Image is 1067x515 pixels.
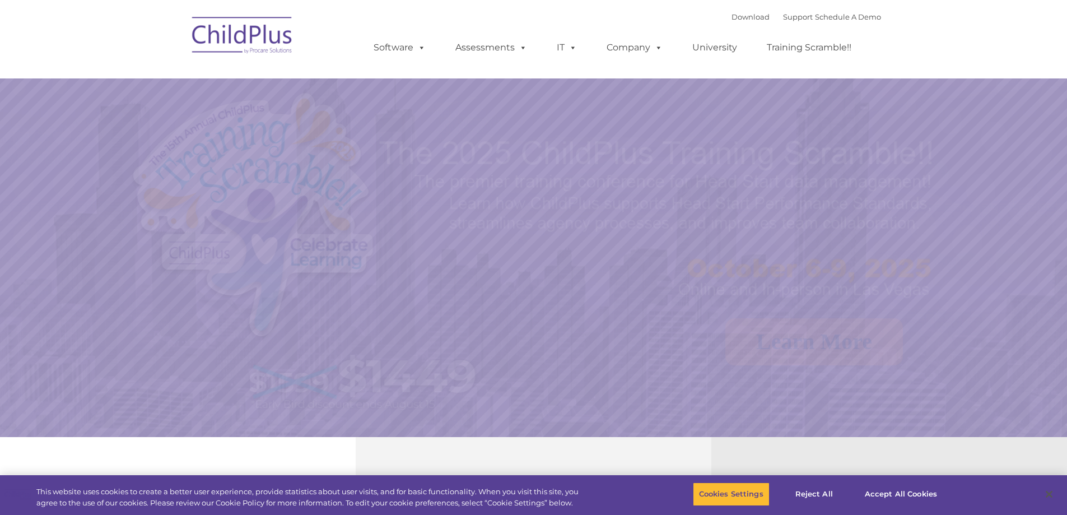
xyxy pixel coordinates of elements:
a: Company [595,36,674,59]
a: Assessments [444,36,538,59]
a: University [681,36,748,59]
button: Cookies Settings [693,482,770,506]
font: | [731,12,881,21]
button: Close [1037,482,1061,507]
button: Reject All [779,482,849,506]
a: Learn More [725,318,903,365]
a: Schedule A Demo [815,12,881,21]
a: Software [362,36,437,59]
img: ChildPlus by Procare Solutions [187,9,299,65]
a: Training Scramble!! [756,36,863,59]
button: Accept All Cookies [859,482,943,506]
a: Download [731,12,770,21]
a: Support [783,12,813,21]
div: This website uses cookies to create a better user experience, provide statistics about user visit... [36,486,587,508]
a: IT [546,36,588,59]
